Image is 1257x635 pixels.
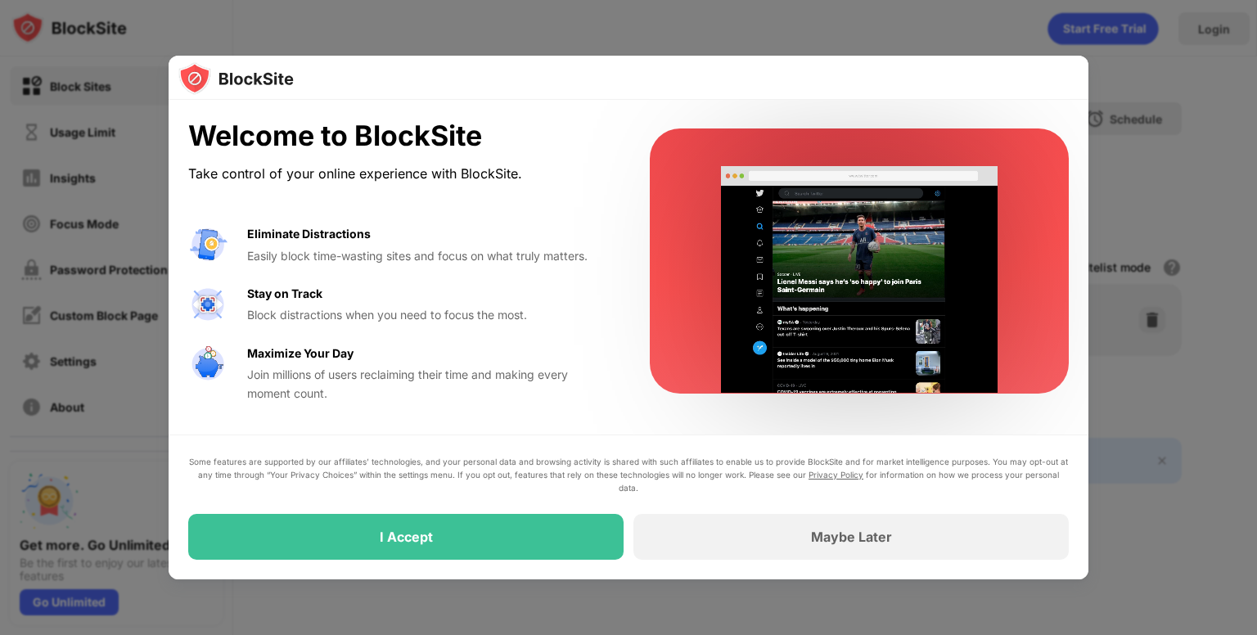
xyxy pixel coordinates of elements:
[247,345,354,363] div: Maximize Your Day
[247,306,610,324] div: Block distractions when you need to focus the most.
[247,247,610,265] div: Easily block time-wasting sites and focus on what truly matters.
[247,225,371,243] div: Eliminate Distractions
[811,529,892,545] div: Maybe Later
[247,366,610,403] div: Join millions of users reclaiming their time and making every moment count.
[188,225,228,264] img: value-avoid-distractions.svg
[188,455,1069,494] div: Some features are supported by our affiliates’ technologies, and your personal data and browsing ...
[809,470,863,480] a: Privacy Policy
[188,119,610,153] div: Welcome to BlockSite
[380,529,433,545] div: I Accept
[188,162,610,186] div: Take control of your online experience with BlockSite.
[178,62,294,95] img: logo-blocksite.svg
[188,285,228,324] img: value-focus.svg
[188,345,228,384] img: value-safe-time.svg
[247,285,322,303] div: Stay on Track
